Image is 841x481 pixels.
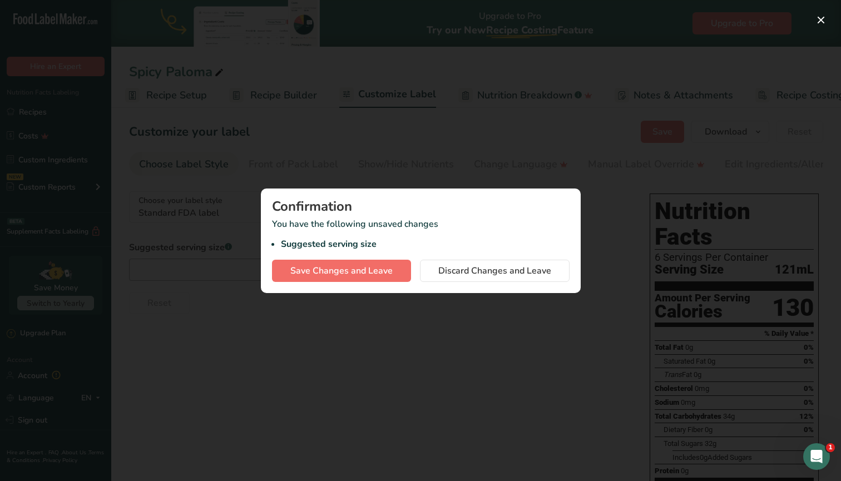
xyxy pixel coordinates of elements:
span: Save Changes and Leave [290,264,393,277]
div: Confirmation [272,200,570,213]
p: You have the following unsaved changes [272,217,570,251]
span: Discard Changes and Leave [438,264,551,277]
iframe: Intercom live chat [803,443,830,470]
li: Suggested serving size [281,237,570,251]
span: 1 [826,443,835,452]
button: Save Changes and Leave [272,260,411,282]
button: Discard Changes and Leave [420,260,570,282]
